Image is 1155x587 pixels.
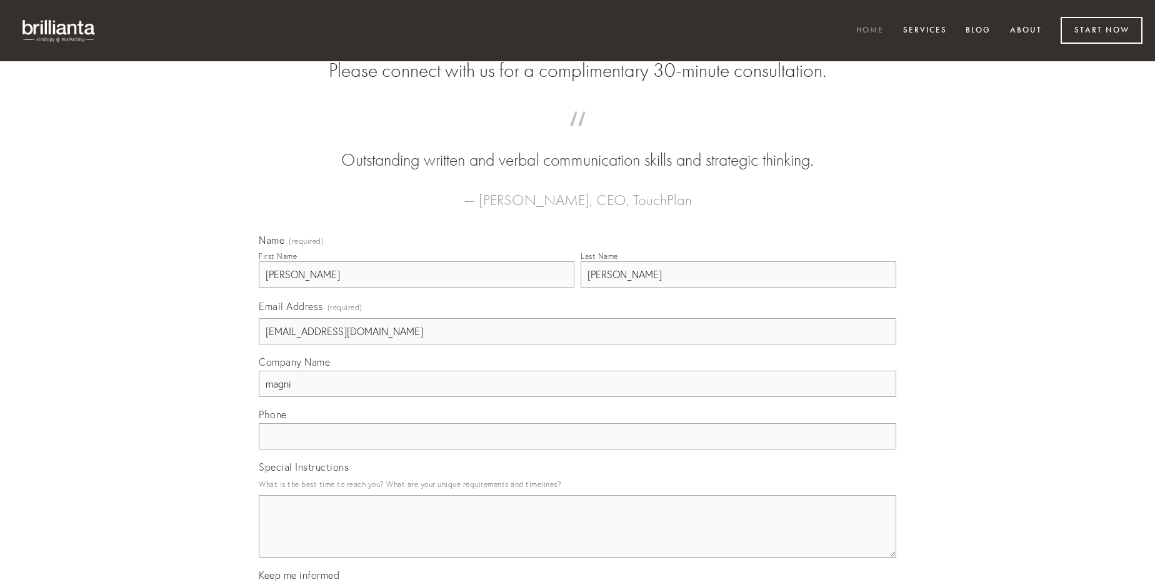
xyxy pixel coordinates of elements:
[848,21,892,41] a: Home
[259,234,284,246] span: Name
[259,476,896,493] p: What is the best time to reach you? What are your unique requirements and timelines?
[279,173,876,213] figcaption: — [PERSON_NAME], CEO, TouchPlan
[1061,17,1142,44] a: Start Now
[895,21,955,41] a: Services
[289,238,324,245] span: (required)
[259,461,349,473] span: Special Instructions
[581,251,618,261] div: Last Name
[259,59,896,83] h2: Please connect with us for a complimentary 30-minute consultation.
[259,300,323,313] span: Email Address
[259,356,330,368] span: Company Name
[957,21,999,41] a: Blog
[327,299,362,316] span: (required)
[1002,21,1050,41] a: About
[259,569,339,581] span: Keep me informed
[259,408,287,421] span: Phone
[279,124,876,173] blockquote: Outstanding written and verbal communication skills and strategic thinking.
[259,251,297,261] div: First Name
[12,13,106,49] img: brillianta - research, strategy, marketing
[279,124,876,148] span: “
